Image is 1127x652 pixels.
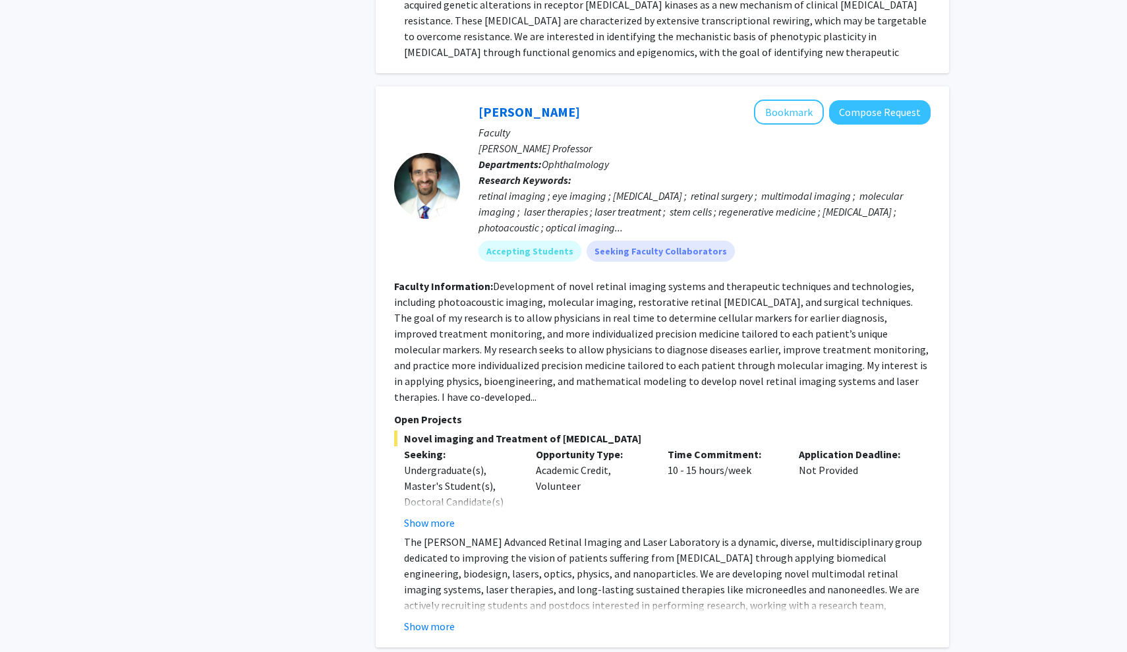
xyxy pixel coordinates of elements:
div: 10 - 15 hours/week [658,446,790,531]
span: Novel imaging and Treatment of [MEDICAL_DATA] [394,430,931,446]
mat-chip: Accepting Students [478,241,581,262]
span: Ophthalmology [542,158,609,171]
mat-chip: Seeking Faculty Collaborators [587,241,735,262]
p: Time Commitment: [668,446,780,462]
p: Open Projects [394,411,931,427]
a: [PERSON_NAME] [478,104,580,120]
p: Opportunity Type: [536,446,648,462]
b: Research Keywords: [478,173,571,187]
div: Undergraduate(s), Master's Student(s), Doctoral Candidate(s) (PhD, MD, DMD, PharmD, etc.), Postdo... [404,462,516,620]
div: retinal imaging ; eye imaging ; [MEDICAL_DATA] ; retinal surgery ; multimodal imaging ; molecular... [478,188,931,235]
button: Show more [404,618,455,634]
p: Faculty [478,125,931,140]
p: [PERSON_NAME] Professor [478,140,931,156]
p: Application Deadline: [799,446,911,462]
button: Add Yannis Paulus to Bookmarks [754,100,824,125]
button: Show more [404,515,455,531]
iframe: Chat [10,593,56,642]
div: Academic Credit, Volunteer [526,446,658,531]
fg-read-more: Development of novel retinal imaging systems and therapeutic techniques and technologies, includi... [394,280,929,403]
b: Departments: [478,158,542,171]
p: Seeking: [404,446,516,462]
button: Compose Request to Yannis Paulus [829,100,931,125]
div: Not Provided [789,446,921,531]
b: Faculty Information: [394,280,493,293]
